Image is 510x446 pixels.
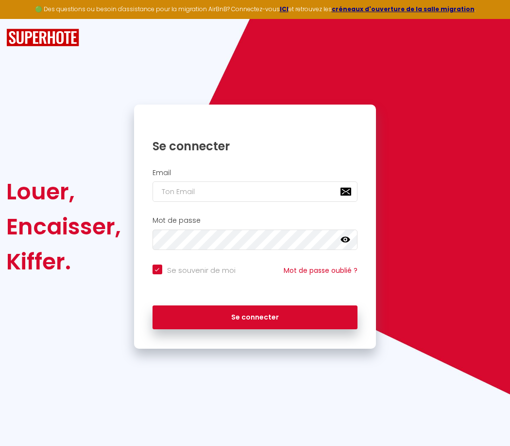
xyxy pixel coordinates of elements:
h2: Email [153,169,358,177]
div: Louer, [6,174,121,209]
img: SuperHote logo [6,29,79,47]
a: ICI [280,5,289,13]
h1: Se connecter [153,139,358,154]
div: Encaisser, [6,209,121,244]
h2: Mot de passe [153,216,358,225]
div: Kiffer. [6,244,121,279]
input: Ton Email [153,181,358,202]
a: Mot de passe oublié ? [284,266,357,275]
a: créneaux d'ouverture de la salle migration [332,5,475,13]
button: Se connecter [153,305,358,330]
